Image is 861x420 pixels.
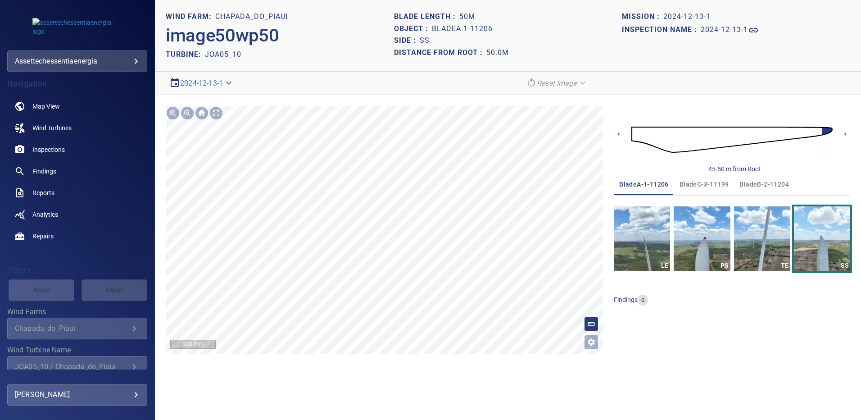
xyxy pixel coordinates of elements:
img: assettechessentiaenergia-logo [32,18,122,36]
h2: TURBINE: [166,50,205,59]
h1: 2024-12-13-1 [663,13,711,21]
img: d [631,115,833,164]
h1: 2024-12-13-1 [701,26,748,34]
em: Reset Image [537,79,577,87]
h1: bladeA-1-11206 [432,25,493,33]
div: PS [719,260,730,271]
span: findings [614,296,638,303]
h1: Object : [394,25,432,33]
span: Map View [32,102,60,111]
div: LE [659,260,670,271]
div: [PERSON_NAME] [15,388,140,402]
a: PS [674,206,730,271]
img: Zoom out [180,106,195,120]
div: Wind Farms [7,318,147,339]
span: bladeA-1-11206 [619,179,669,190]
div: Reset Image [522,75,591,91]
div: Chapada_do_Piaui [15,324,129,333]
img: Go home [195,106,209,120]
a: repairs noActive [7,225,147,247]
img: Toggle full page [209,106,223,120]
a: map noActive [7,96,147,117]
div: JOA05_10 / Chapada_do_Piaui [15,362,129,371]
a: inspections noActive [7,139,147,160]
h1: Inspection name : [622,26,701,34]
span: 0 [638,296,648,305]
a: TE [734,206,790,271]
span: Reports [32,188,54,197]
a: analytics noActive [7,204,147,225]
div: 2024-12-13-1 [166,75,237,91]
span: Analytics [32,210,58,219]
span: bladeB-2-11204 [739,179,789,190]
h4: Navigation [7,79,147,88]
a: 2024-12-13-1 [180,79,223,87]
a: LE [614,206,670,271]
h1: Mission : [622,13,663,21]
label: Wind Farms [7,308,147,315]
span: Inspections [32,145,65,154]
h1: Side : [394,37,420,45]
div: assettechessentiaenergia [15,54,140,68]
div: Wind Turbine Name [7,356,147,378]
div: SS [839,260,850,271]
button: Open image filters and tagging options [584,335,598,349]
label: Wind Turbine Name [7,347,147,354]
img: Zoom in [166,106,180,120]
h1: SS [420,37,430,45]
div: TE [779,260,790,271]
div: 45-50 m from Root [708,164,761,173]
h1: Chapada_do_Piaui [215,13,288,21]
span: Wind Turbines [32,123,72,132]
h4: Filters [7,266,147,275]
h1: 50.0m [486,49,509,57]
a: reports noActive [7,182,147,204]
h1: Blade length : [394,13,459,21]
span: Repairs [32,232,54,241]
span: Findings [32,167,56,176]
h1: Distance from root : [394,49,486,57]
a: windturbines noActive [7,117,147,139]
span: bladeC-3-11199 [680,179,729,190]
a: findings noActive [7,160,147,182]
h1: WIND FARM: [166,13,215,21]
h2: JOA05_10 [205,50,241,59]
a: SS [794,206,850,271]
div: assettechessentiaenergia [7,50,147,72]
h1: 50m [459,13,475,21]
h2: image50wp50 [166,25,279,46]
a: 2024-12-13-1 [701,25,759,36]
